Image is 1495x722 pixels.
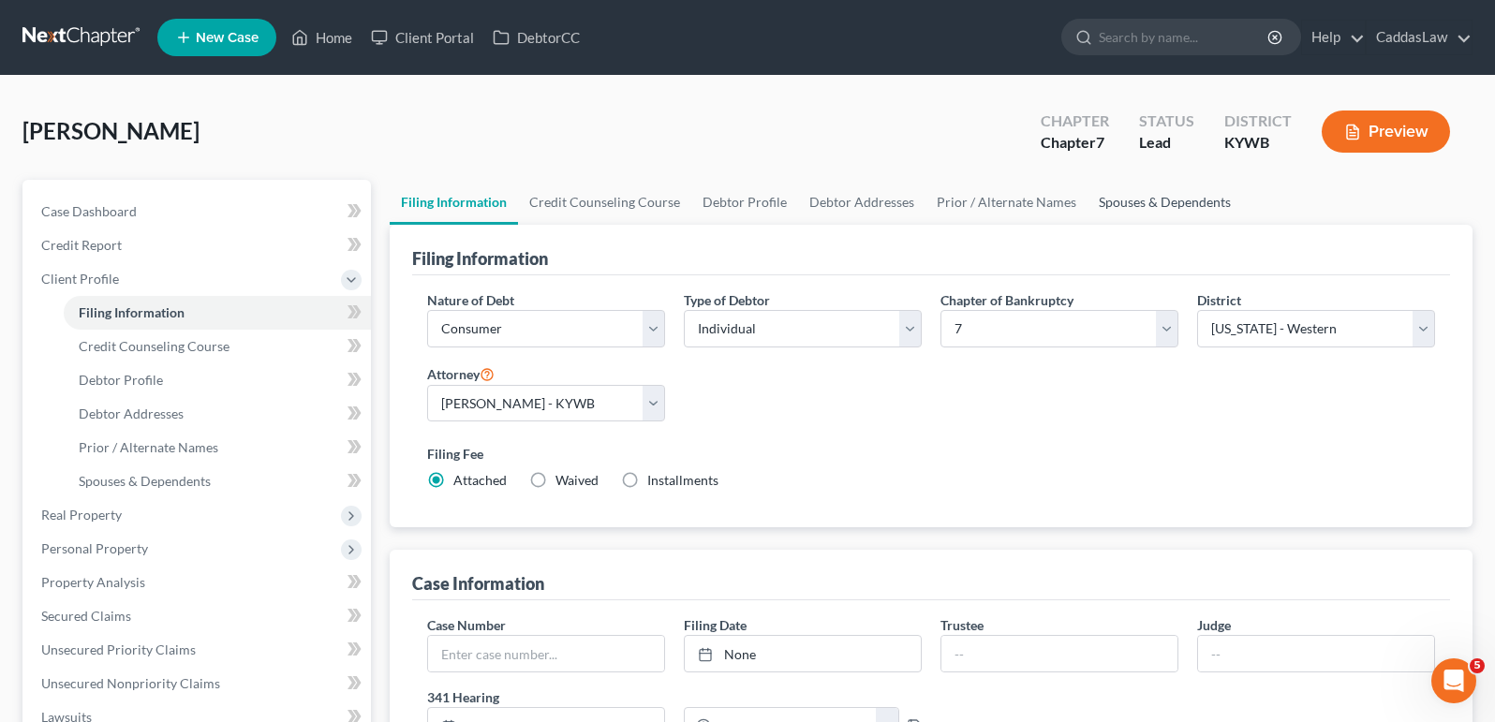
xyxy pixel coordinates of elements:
span: 5 [1470,658,1485,673]
span: New Case [196,31,259,45]
label: Filing Date [684,615,747,635]
span: 7 [1096,133,1104,151]
a: Home [282,21,362,54]
span: Personal Property [41,540,148,556]
a: CaddasLaw [1367,21,1472,54]
div: Filing Information [412,247,548,270]
label: Judge [1197,615,1231,635]
a: Help [1302,21,1365,54]
label: 341 Hearing [418,687,931,707]
button: Preview [1322,111,1450,153]
input: -- [1198,636,1434,671]
span: Filing Information [79,304,185,320]
input: -- [941,636,1177,671]
span: Credit Report [41,237,122,253]
input: Search by name... [1099,20,1270,54]
div: Chapter [1041,111,1109,132]
span: Credit Counseling Course [79,338,229,354]
label: District [1197,290,1241,310]
span: Real Property [41,507,122,523]
span: Debtor Profile [79,372,163,388]
a: Credit Counseling Course [64,330,371,363]
div: Case Information [412,572,544,595]
label: Case Number [427,615,506,635]
span: Prior / Alternate Names [79,439,218,455]
span: Property Analysis [41,574,145,590]
label: Filing Fee [427,444,1435,464]
label: Nature of Debt [427,290,514,310]
iframe: Intercom live chat [1431,658,1476,703]
label: Trustee [940,615,984,635]
a: DebtorCC [483,21,589,54]
a: Case Dashboard [26,195,371,228]
span: Unsecured Priority Claims [41,641,196,657]
span: Waived [555,472,599,488]
label: Chapter of Bankruptcy [940,290,1073,310]
a: None [685,636,921,671]
a: Filing Information [390,180,518,225]
span: Installments [647,472,718,488]
span: Secured Claims [41,608,131,624]
a: Property Analysis [26,566,371,599]
a: Debtor Profile [64,363,371,397]
input: Enter case number... [428,636,664,671]
a: Unsecured Nonpriority Claims [26,667,371,700]
div: Chapter [1041,132,1109,154]
label: Attorney [427,362,495,385]
a: Spouses & Dependents [64,464,371,498]
span: Case Dashboard [41,203,137,219]
div: KYWB [1224,132,1292,154]
a: Client Portal [362,21,483,54]
span: Attached [453,472,507,488]
a: Credit Counseling Course [518,180,691,225]
a: Filing Information [64,296,371,330]
a: Credit Report [26,228,371,262]
div: Lead [1139,132,1194,154]
a: Prior / Alternate Names [925,180,1088,225]
a: Secured Claims [26,599,371,633]
a: Debtor Profile [691,180,798,225]
span: [PERSON_NAME] [22,117,200,144]
a: Debtor Addresses [798,180,925,225]
div: Status [1139,111,1194,132]
a: Debtor Addresses [64,397,371,431]
span: Unsecured Nonpriority Claims [41,675,220,691]
div: District [1224,111,1292,132]
span: Spouses & Dependents [79,473,211,489]
span: Client Profile [41,271,119,287]
span: Debtor Addresses [79,405,184,421]
label: Type of Debtor [684,290,770,310]
a: Prior / Alternate Names [64,431,371,464]
a: Unsecured Priority Claims [26,633,371,667]
a: Spouses & Dependents [1088,180,1242,225]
